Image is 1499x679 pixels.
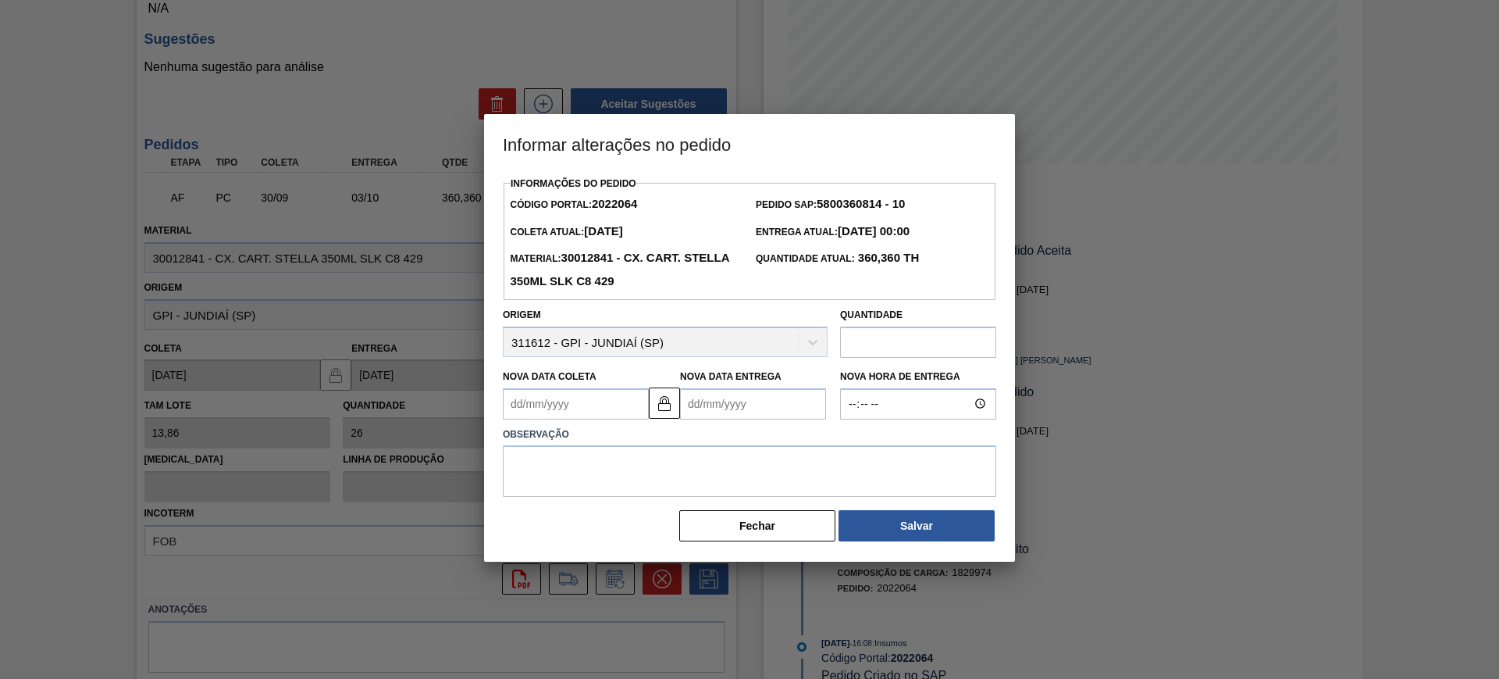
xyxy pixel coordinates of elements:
strong: 30012841 - CX. CART. STELLA 350ML SLK C8 429 [510,251,728,288]
strong: 360,360 TH [855,251,920,264]
button: Salvar [839,510,995,541]
img: locked [655,394,674,413]
span: Quantidade Atual: [756,253,919,264]
span: Código Portal: [510,199,637,210]
button: locked [649,388,680,419]
input: dd/mm/yyyy [680,388,826,420]
span: Material: [510,253,728,288]
span: Pedido SAP: [756,199,905,210]
label: Informações do Pedido [511,178,636,189]
label: Quantidade [840,309,903,320]
button: Fechar [679,510,835,541]
strong: 5800360814 - 10 [817,197,905,210]
label: Nova Hora de Entrega [840,366,996,388]
strong: [DATE] 00:00 [838,224,910,238]
label: Origem [503,309,541,320]
label: Observação [503,423,996,446]
span: Coleta Atual: [510,227,622,238]
span: Entrega Atual: [756,227,910,238]
strong: 2022064 [592,197,637,210]
input: dd/mm/yyyy [503,388,649,420]
label: Nova Data Entrega [680,371,782,382]
strong: [DATE] [584,224,623,238]
label: Nova Data Coleta [503,371,596,382]
h3: Informar alterações no pedido [484,114,1015,173]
